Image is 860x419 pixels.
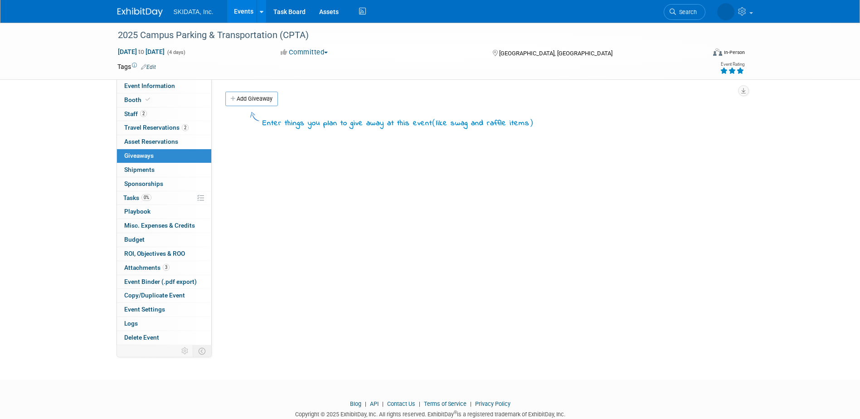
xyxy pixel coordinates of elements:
[124,138,178,145] span: Asset Reservations
[117,331,211,345] a: Delete Event
[530,118,534,127] span: )
[141,64,156,70] a: Edit
[124,236,145,243] span: Budget
[454,410,457,415] sup: ®
[124,334,159,341] span: Delete Event
[117,205,211,219] a: Playbook
[475,400,510,407] a: Privacy Policy
[652,47,745,61] div: Event Format
[724,49,745,56] div: In-Person
[499,50,612,57] span: [GEOGRAPHIC_DATA], [GEOGRAPHIC_DATA]
[720,62,744,67] div: Event Rating
[468,400,474,407] span: |
[117,233,211,247] a: Budget
[117,177,211,191] a: Sponsorships
[141,194,151,201] span: 0%
[117,275,211,289] a: Event Binder (.pdf export)
[124,124,189,131] span: Travel Reservations
[140,110,147,117] span: 2
[225,92,278,106] a: Add Giveaway
[124,292,185,299] span: Copy/Duplicate Event
[137,48,146,55] span: to
[117,93,211,107] a: Booth
[117,289,211,302] a: Copy/Duplicate Event
[363,400,369,407] span: |
[117,48,165,56] span: [DATE] [DATE]
[174,8,214,15] span: SKIDATA, Inc.
[124,306,165,313] span: Event Settings
[417,400,423,407] span: |
[380,400,386,407] span: |
[193,345,211,357] td: Toggle Event Tabs
[117,79,211,93] a: Event Information
[177,345,193,357] td: Personalize Event Tab Strip
[117,107,211,121] a: Staff2
[124,250,185,257] span: ROI, Objectives & ROO
[124,208,151,215] span: Playbook
[124,166,155,173] span: Shipments
[117,317,211,331] a: Logs
[117,163,211,177] a: Shipments
[117,62,156,71] td: Tags
[664,4,705,20] a: Search
[713,49,722,56] img: Format-Inperson.png
[432,118,436,127] span: (
[163,264,170,271] span: 3
[262,117,534,129] div: Enter things you plan to give away at this event like swag and raffle items
[124,320,138,327] span: Logs
[676,9,697,15] span: Search
[117,219,211,233] a: Misc. Expenses & Credits
[117,191,211,205] a: Tasks0%
[717,3,734,20] img: Mary Beth McNair
[117,149,211,163] a: Giveaways
[117,261,211,275] a: Attachments3
[277,48,331,57] button: Committed
[124,264,170,271] span: Attachments
[124,222,195,229] span: Misc. Expenses & Credits
[124,278,197,285] span: Event Binder (.pdf export)
[117,303,211,317] a: Event Settings
[117,121,211,135] a: Travel Reservations2
[370,400,379,407] a: API
[424,400,466,407] a: Terms of Service
[117,135,211,149] a: Asset Reservations
[115,27,692,44] div: 2025 Campus Parking & Transportation (CPTA)
[387,400,415,407] a: Contact Us
[124,96,152,103] span: Booth
[124,180,163,187] span: Sponsorships
[124,110,147,117] span: Staff
[166,49,185,55] span: (4 days)
[350,400,361,407] a: Blog
[182,124,189,131] span: 2
[146,97,150,102] i: Booth reservation complete
[117,247,211,261] a: ROI, Objectives & ROO
[117,8,163,17] img: ExhibitDay
[123,194,151,201] span: Tasks
[124,152,154,159] span: Giveaways
[124,82,175,89] span: Event Information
